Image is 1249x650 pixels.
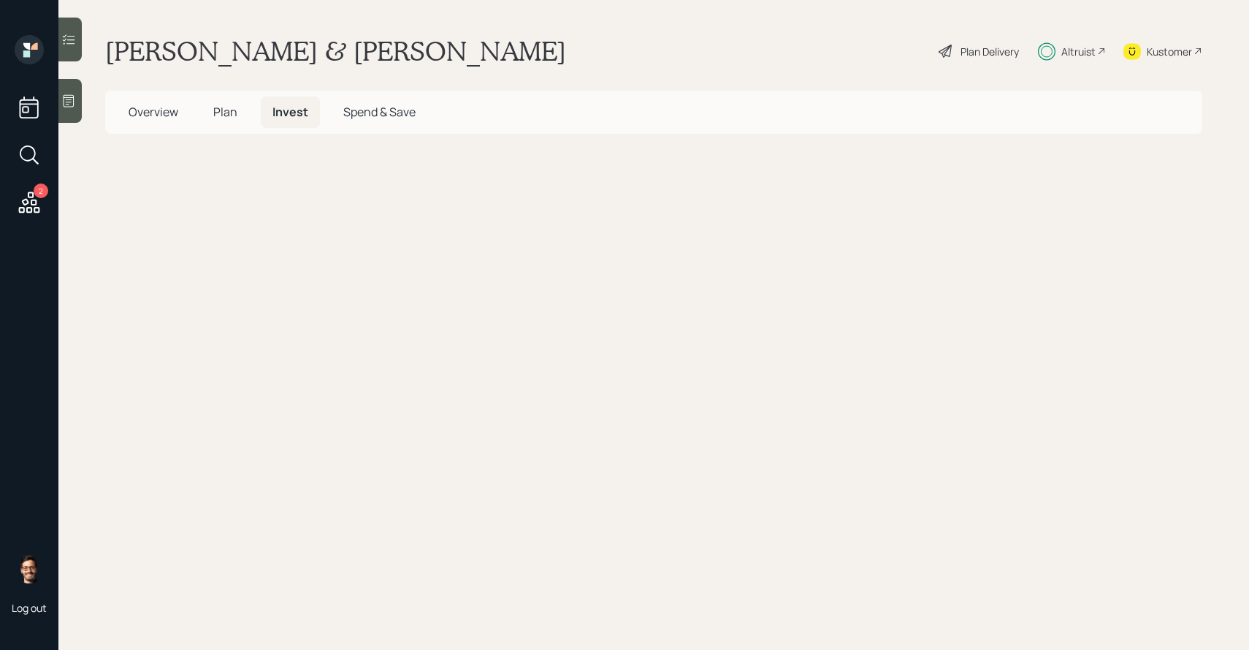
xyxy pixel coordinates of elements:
[1147,44,1192,59] div: Kustomer
[15,554,44,583] img: sami-boghos-headshot.png
[105,35,566,67] h1: [PERSON_NAME] & [PERSON_NAME]
[1061,44,1096,59] div: Altruist
[213,104,237,120] span: Plan
[343,104,416,120] span: Spend & Save
[34,184,48,198] div: 2
[960,44,1019,59] div: Plan Delivery
[12,601,47,615] div: Log out
[272,104,308,120] span: Invest
[129,104,178,120] span: Overview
